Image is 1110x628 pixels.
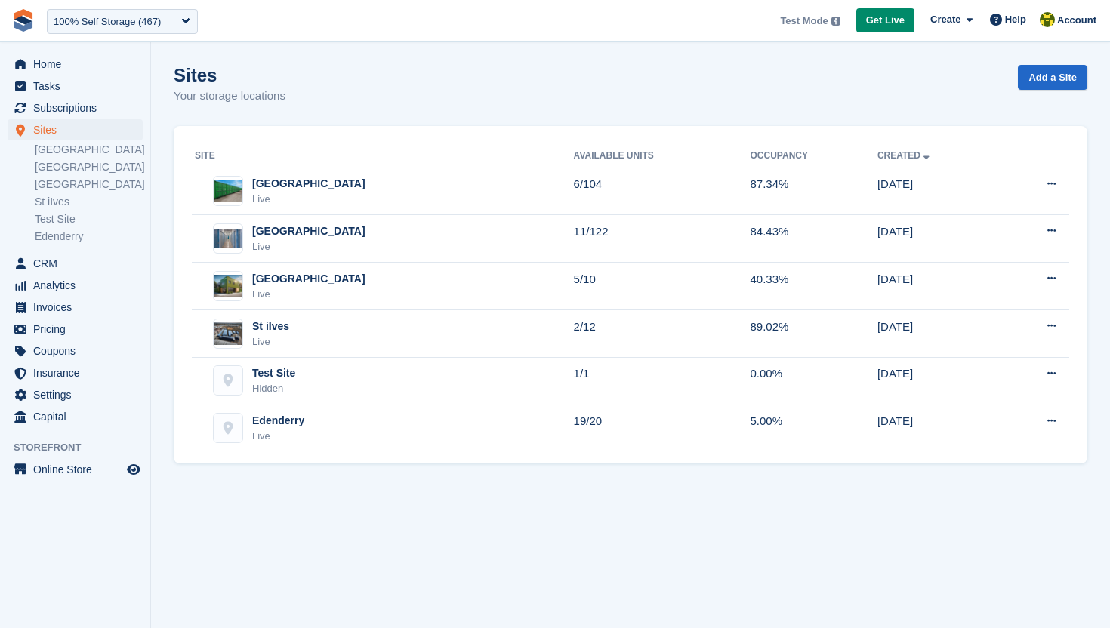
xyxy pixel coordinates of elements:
[751,215,877,263] td: 84.43%
[252,381,295,396] div: Hidden
[1040,12,1055,27] img: Rob Sweeney
[8,362,143,383] a: menu
[8,297,143,318] a: menu
[574,144,751,168] th: Available Units
[35,177,143,192] a: [GEOGRAPHIC_DATA]
[252,319,289,334] div: St iIves
[252,176,365,192] div: [GEOGRAPHIC_DATA]
[33,319,124,340] span: Pricing
[252,287,365,302] div: Live
[14,440,150,455] span: Storefront
[54,14,161,29] div: 100% Self Storage (467)
[751,357,877,405] td: 0.00%
[33,119,124,140] span: Sites
[33,97,124,119] span: Subscriptions
[751,405,877,451] td: 5.00%
[574,263,751,310] td: 5/10
[930,12,960,27] span: Create
[574,405,751,451] td: 19/20
[751,310,877,358] td: 89.02%
[8,253,143,274] a: menu
[751,168,877,215] td: 87.34%
[252,223,365,239] div: [GEOGRAPHIC_DATA]
[831,17,840,26] img: icon-info-grey-7440780725fd019a000dd9b08b2336e03edf1995a4989e88bcd33f0948082b44.svg
[751,263,877,310] td: 40.33%
[33,75,124,97] span: Tasks
[214,414,242,442] img: Edenderry site image placeholder
[751,144,877,168] th: Occupancy
[877,357,999,405] td: [DATE]
[12,9,35,32] img: stora-icon-8386f47178a22dfd0bd8f6a31ec36ba5ce8667c1dd55bd0f319d3a0aa187defe.svg
[252,192,365,207] div: Live
[856,8,914,33] a: Get Live
[877,405,999,451] td: [DATE]
[574,168,751,215] td: 6/104
[33,459,124,480] span: Online Store
[877,215,999,263] td: [DATE]
[214,275,242,297] img: Image of Richmond Main site
[866,13,905,28] span: Get Live
[35,143,143,157] a: [GEOGRAPHIC_DATA]
[214,366,242,395] img: Test Site site image placeholder
[252,334,289,349] div: Live
[174,88,285,105] p: Your storage locations
[252,271,365,287] div: [GEOGRAPHIC_DATA]
[252,239,365,254] div: Live
[33,340,124,362] span: Coupons
[877,310,999,358] td: [DATE]
[252,429,304,444] div: Live
[33,54,124,75] span: Home
[33,253,124,274] span: CRM
[8,384,143,405] a: menu
[8,275,143,296] a: menu
[877,168,999,215] td: [DATE]
[35,160,143,174] a: [GEOGRAPHIC_DATA]
[8,459,143,480] a: menu
[125,460,143,479] a: Preview store
[33,384,124,405] span: Settings
[214,322,242,344] img: Image of St iIves site
[214,180,242,202] img: Image of Nottingham site
[1057,13,1096,28] span: Account
[8,54,143,75] a: menu
[33,406,124,427] span: Capital
[8,319,143,340] a: menu
[214,229,242,248] img: Image of Leicester site
[252,365,295,381] div: Test Site
[35,229,143,244] a: Edenderry
[877,150,933,161] a: Created
[574,215,751,263] td: 11/122
[33,275,124,296] span: Analytics
[192,144,574,168] th: Site
[33,362,124,383] span: Insurance
[35,212,143,226] a: Test Site
[574,357,751,405] td: 1/1
[252,413,304,429] div: Edenderry
[33,297,124,318] span: Invoices
[877,263,999,310] td: [DATE]
[8,75,143,97] a: menu
[1018,65,1087,90] a: Add a Site
[35,195,143,209] a: St iIves
[1005,12,1026,27] span: Help
[174,65,285,85] h1: Sites
[8,340,143,362] a: menu
[8,97,143,119] a: menu
[8,119,143,140] a: menu
[8,406,143,427] a: menu
[780,14,828,29] span: Test Mode
[574,310,751,358] td: 2/12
